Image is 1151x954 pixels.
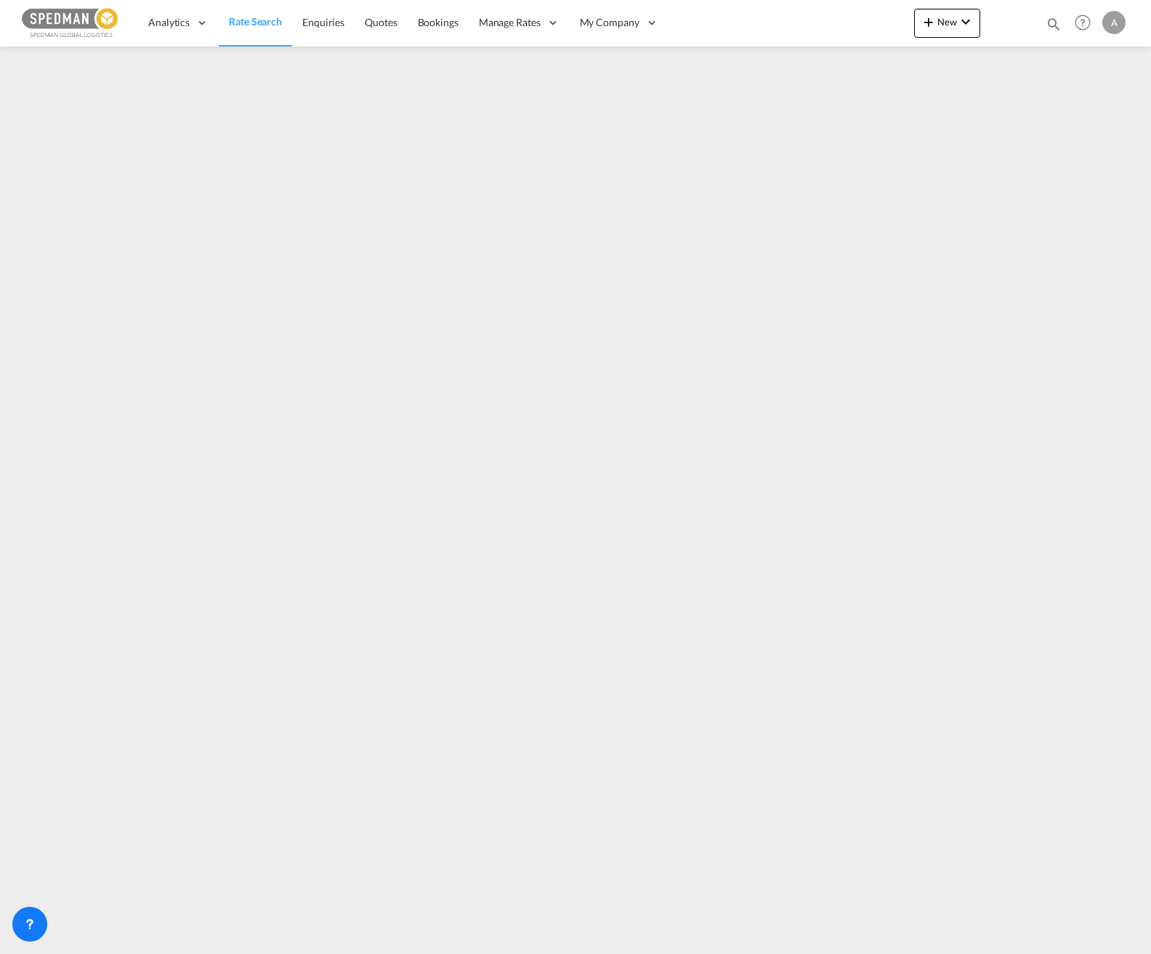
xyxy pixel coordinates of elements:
[479,15,541,30] span: Manage Rates
[22,7,120,39] img: c12ca350ff1b11efb6b291369744d907.png
[1070,10,1095,35] span: Help
[229,15,282,28] span: Rate Search
[148,15,190,30] span: Analytics
[418,16,459,28] span: Bookings
[920,16,974,28] span: New
[302,16,344,28] span: Enquiries
[1102,11,1126,34] div: A
[1046,16,1062,32] md-icon: icon-magnify
[914,9,980,38] button: icon-plus 400-fgNewicon-chevron-down
[1070,10,1102,36] div: Help
[580,15,639,30] span: My Company
[920,13,937,30] md-icon: icon-plus 400-fg
[365,16,397,28] span: Quotes
[957,13,974,30] md-icon: icon-chevron-down
[1046,16,1062,38] div: icon-magnify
